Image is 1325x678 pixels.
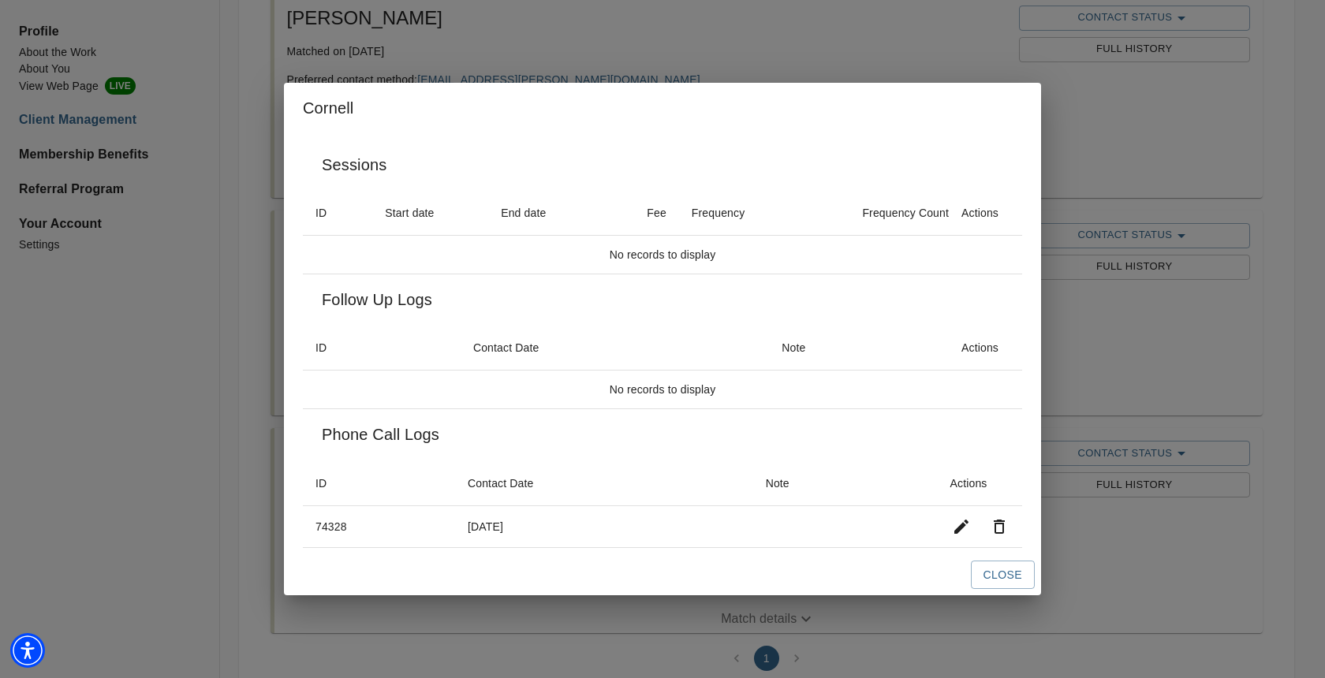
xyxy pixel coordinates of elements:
div: Frequency [692,203,745,222]
div: Contact Date [468,474,534,493]
td: [DATE] [455,505,753,547]
div: ID [315,203,327,222]
span: Frequency [692,203,766,222]
td: No records to display [303,371,1022,409]
td: No records to display [303,236,1022,274]
div: Fee [647,203,666,222]
div: Frequency Count [862,203,949,222]
button: Edit [942,508,980,546]
div: Contact Date [473,338,539,357]
td: 74328 [303,505,455,547]
span: Close [983,565,1022,585]
span: Contact Date [468,474,554,493]
span: Frequency Count [842,203,949,222]
button: Close [971,561,1035,590]
span: Fee [626,203,666,222]
span: Start date [385,203,454,222]
div: Note [766,474,789,493]
div: ID [315,338,327,357]
span: ID [315,203,347,222]
span: Note [766,474,810,493]
h6: Phone Call Logs [322,422,439,447]
div: Start date [385,203,434,222]
span: Contact Date [473,338,560,357]
span: ID [315,338,347,357]
h6: Follow Up Logs [322,287,432,312]
div: Accessibility Menu [10,633,45,668]
div: End date [501,203,546,222]
span: End date [501,203,566,222]
div: ID [315,474,327,493]
h6: Sessions [322,152,386,177]
h2: Cornell [303,95,1022,121]
div: Note [782,338,805,357]
span: Note [782,338,826,357]
button: Delete [980,508,1018,546]
span: ID [315,474,347,493]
